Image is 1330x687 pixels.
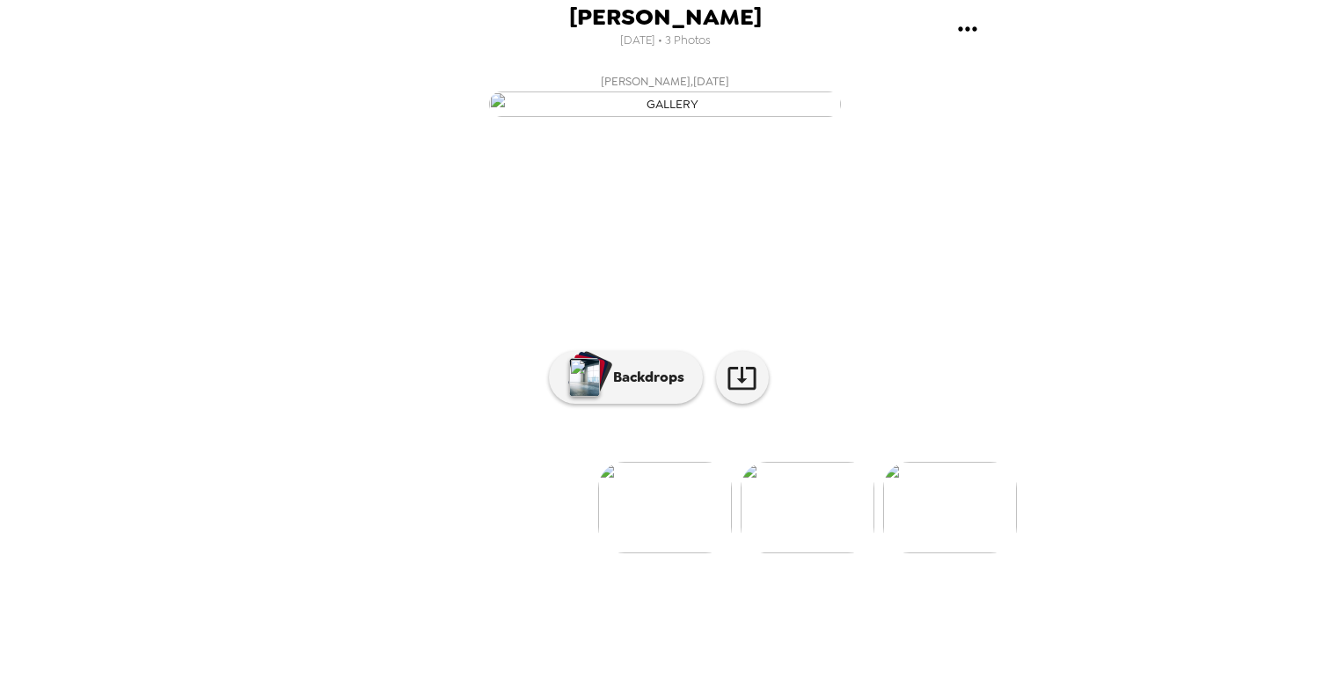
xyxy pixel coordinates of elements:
img: gallery [741,462,874,553]
img: gallery [489,91,841,117]
p: Backdrops [604,367,684,388]
span: [DATE] • 3 Photos [620,29,711,53]
span: [PERSON_NAME] , [DATE] [601,71,729,91]
img: gallery [883,462,1017,553]
button: [PERSON_NAME],[DATE] [313,66,1017,122]
span: [PERSON_NAME] [569,5,762,29]
button: Backdrops [549,351,703,404]
img: gallery [598,462,732,553]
